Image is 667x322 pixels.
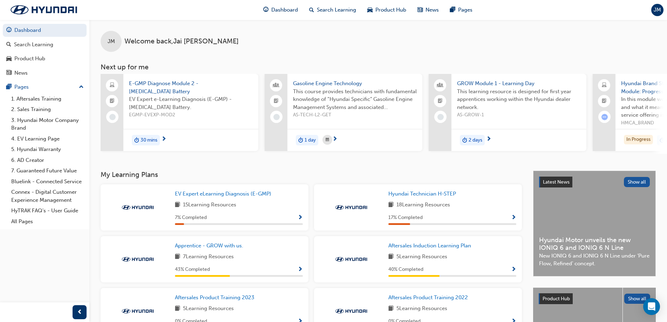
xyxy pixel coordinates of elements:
[624,135,653,144] div: In Progress
[6,84,12,90] span: pages-icon
[450,6,455,14] span: pages-icon
[417,6,423,14] span: news-icon
[624,294,651,304] button: Show all
[388,294,471,302] a: Aftersales Product Training 2022
[332,308,370,315] img: Trak
[388,190,459,198] a: Hyundai Technician H-STEP
[298,213,303,222] button: Show Progress
[273,114,280,120] span: learningRecordVerb_NONE-icon
[437,114,444,120] span: learningRecordVerb_NONE-icon
[129,80,253,95] span: E-GMP Diagnose Module 2 - [MEDICAL_DATA] Battery
[332,256,370,263] img: Trak
[8,155,87,166] a: 6. AD Creator
[129,111,253,119] span: EGMP-EVEXP-MOD2
[8,176,87,187] a: Bluelink - Connected Service
[3,81,87,94] button: Pages
[175,242,246,250] a: Apprentice - GROW with us.
[118,204,157,211] img: Trak
[101,171,522,179] h3: My Learning Plans
[175,191,271,197] span: EV Expert eLearning Diagnosis (E-GMP)
[8,94,87,104] a: 1. Aftersales Training
[298,215,303,221] span: Show Progress
[274,97,279,106] span: booktick-icon
[175,253,180,261] span: book-icon
[8,165,87,176] a: 7. Guaranteed Future Value
[8,144,87,155] a: 5. Hyundai Warranty
[118,308,157,315] img: Trak
[6,56,12,62] span: car-icon
[6,70,12,76] span: news-icon
[444,3,478,17] a: pages-iconPages
[539,177,650,188] a: Latest NewsShow all
[141,136,157,144] span: 30 mins
[317,6,356,14] span: Search Learning
[304,3,362,17] a: search-iconSearch Learning
[539,293,650,304] a: Product HubShow all
[175,242,243,249] span: Apprentice - GROW with us.
[14,55,45,63] div: Product Hub
[108,37,115,46] span: JM
[388,242,474,250] a: Aftersales Induction Learning Plan
[326,136,329,144] span: calendar-icon
[175,266,210,274] span: 43 % Completed
[457,88,581,111] span: This learning resource is designed for first year apprentices working within the Hyundai dealer n...
[175,214,207,222] span: 7 % Completed
[412,3,444,17] a: news-iconNews
[602,97,607,106] span: booktick-icon
[388,201,394,210] span: book-icon
[89,63,667,71] h3: Next up for me
[6,42,11,48] span: search-icon
[175,294,254,301] span: Aftersales Product Training 2023
[511,265,516,274] button: Show Progress
[271,6,298,14] span: Dashboard
[101,74,258,151] a: E-GMP Diagnose Module 2 - [MEDICAL_DATA] BatteryEV Expert e-Learning Diagnosis (E-GMP) - [MEDICAL...
[388,242,471,249] span: Aftersales Induction Learning Plan
[457,111,581,119] span: AS-GROW-1
[438,97,443,106] span: booktick-icon
[3,22,87,81] button: DashboardSearch LearningProduct HubNews
[265,74,422,151] a: Gasoline Engine TechnologyThis course provides technicians with fundamental knowledge of “Hyundai...
[660,136,665,145] span: duration-icon
[396,253,447,261] span: 5 Learning Resources
[14,41,53,49] div: Search Learning
[8,115,87,133] a: 3. Hyundai Motor Company Brand
[362,3,412,17] a: car-iconProduct Hub
[175,294,257,302] a: Aftersales Product Training 2023
[543,296,570,302] span: Product Hub
[175,201,180,210] span: book-icon
[469,136,482,144] span: 2 days
[533,171,656,276] a: Latest NewsShow allHyundai Motor unveils the new IONIQ 6 and IONIQ 6 N LineNew IONIQ 6 and IONIQ ...
[426,6,439,14] span: News
[305,136,316,144] span: 1 day
[109,114,116,120] span: learningRecordVerb_NONE-icon
[129,95,253,111] span: EV Expert e-Learning Diagnosis (E-GMP) - [MEDICAL_DATA] Battery.
[293,80,417,88] span: Gasoline Engine Technology
[375,6,406,14] span: Product Hub
[388,294,468,301] span: Aftersales Product Training 2022
[429,74,586,151] a: GROW Module 1 - Learning DayThis learning resource is designed for first year apprentices working...
[654,6,661,14] span: JM
[263,6,268,14] span: guage-icon
[309,6,314,14] span: search-icon
[183,253,234,261] span: 7 Learning Resources
[332,136,338,143] span: next-icon
[183,304,234,313] span: 5 Learning Resources
[6,27,12,34] span: guage-icon
[14,83,29,91] div: Pages
[124,37,239,46] span: Welcome back , Jai [PERSON_NAME]
[3,38,87,51] a: Search Learning
[183,201,236,210] span: 15 Learning Resources
[651,4,663,16] button: JM
[293,88,417,111] span: This course provides technicians with fundamental knowledge of “Hyundai Specific” Gasoline Engine...
[293,111,417,119] span: AS-TECH-L2-GET
[4,2,84,17] a: Trak
[258,3,304,17] a: guage-iconDashboard
[388,266,423,274] span: 40 % Completed
[79,83,84,92] span: up-icon
[511,213,516,222] button: Show Progress
[175,190,274,198] a: EV Expert eLearning Diagnosis (E-GMP)
[3,67,87,80] a: News
[110,81,115,90] span: laptop-icon
[543,179,570,185] span: Latest News
[539,252,650,268] span: New IONIQ 6 and IONIQ 6 N Line under ‘Pure Flow, Refined’ concept.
